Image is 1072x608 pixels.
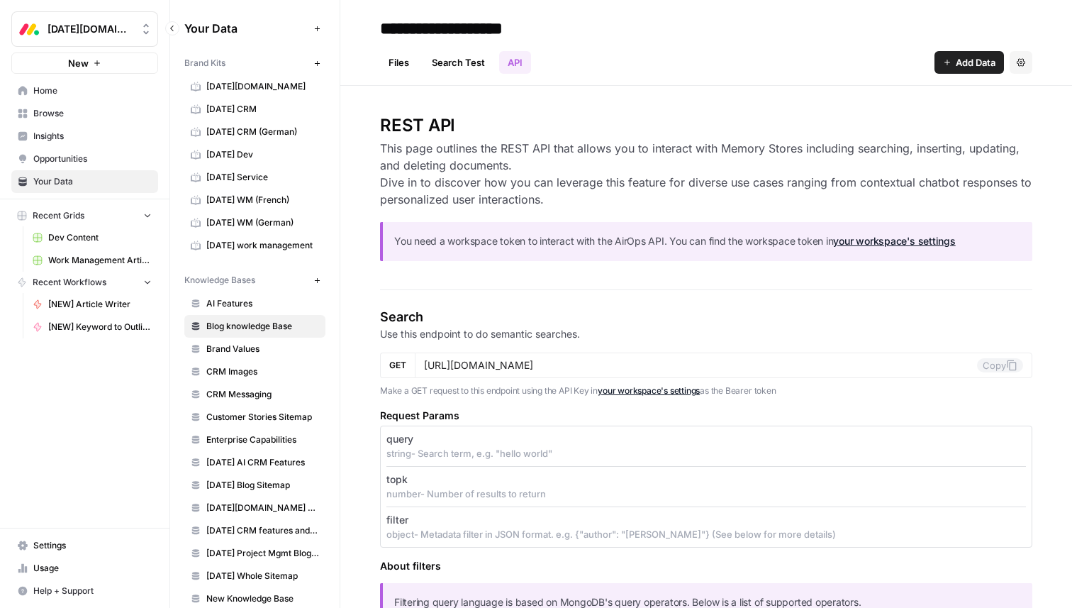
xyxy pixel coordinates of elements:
[11,557,158,580] a: Usage
[26,293,158,316] a: [NEW] Article Writer
[206,524,319,537] span: [DATE] CRM features and use cases
[206,148,319,161] span: [DATE] Dev
[956,55,995,70] span: Add Data
[380,559,1032,573] h5: About filters
[11,125,158,148] a: Insights
[206,126,319,138] span: [DATE] CRM (German)
[206,479,319,492] span: [DATE] Blog Sitemap
[386,513,408,527] p: filter
[380,409,1032,423] h5: Request Params
[11,272,158,293] button: Recent Workflows
[184,338,325,360] a: Brand Values
[11,148,158,170] a: Opportunities
[206,433,319,446] span: Enterprise Capabilities
[48,321,152,333] span: [NEW] Keyword to Outline
[386,432,413,446] p: query
[184,474,325,497] a: [DATE] Blog Sitemap
[11,11,158,47] button: Workspace: Monday.com
[206,343,319,355] span: Brand Values
[206,547,319,560] span: [DATE] Project Mgmt Blog Sitemap
[833,235,955,247] a: your workspace's settings
[184,542,325,565] a: [DATE] Project Mgmt Blog Sitemap
[184,383,325,406] a: CRM Messaging
[206,388,319,401] span: CRM Messaging
[380,384,1032,398] p: Make a GET request to this endpoint using the API Key in as the Bearer token
[184,292,325,315] a: AI Features
[184,20,308,37] span: Your Data
[184,274,255,287] span: Knowledge Bases
[499,51,531,74] a: API
[184,315,325,338] a: Blog knowledge Base
[206,80,319,93] span: [DATE][DOMAIN_NAME]
[394,233,1021,250] p: You need a workspace token to interact with the AirOps API. You can find the workspace token in
[206,592,319,605] span: New Knowledge Base
[33,130,152,143] span: Insights
[423,51,493,74] a: Search Test
[206,365,319,378] span: CRM Images
[184,143,325,166] a: [DATE] Dev
[206,570,319,582] span: [DATE] Whole Sitemap
[11,52,158,74] button: New
[33,153,152,165] span: Opportunities
[184,360,325,383] a: CRM Images
[380,140,1032,208] h3: This page outlines the REST API that allows you to interact with Memory Stores including searchin...
[48,22,133,36] span: [DATE][DOMAIN_NAME]
[386,472,408,487] p: topk
[184,519,325,542] a: [DATE] CRM features and use cases
[206,320,319,333] span: Blog knowledge Base
[184,121,325,143] a: [DATE] CRM (German)
[184,75,325,98] a: [DATE][DOMAIN_NAME]
[206,297,319,310] span: AI Features
[206,456,319,469] span: [DATE] AI CRM Features
[16,16,42,42] img: Monday.com Logo
[184,189,325,211] a: [DATE] WM (French)
[184,406,325,429] a: Customer Stories Sitemap
[389,359,406,372] span: GET
[33,276,106,289] span: Recent Workflows
[206,411,319,424] span: Customer Stories Sitemap
[184,166,325,189] a: [DATE] Service
[184,98,325,121] a: [DATE] CRM
[184,57,225,70] span: Brand Kits
[184,234,325,257] a: [DATE] work management
[206,171,319,184] span: [DATE] Service
[68,56,89,70] span: New
[184,211,325,234] a: [DATE] WM (German)
[206,216,319,229] span: [DATE] WM (German)
[386,446,1026,460] p: string - Search term, e.g. "hello world"
[26,249,158,272] a: Work Management Article Grid
[206,103,319,116] span: [DATE] CRM
[11,534,158,557] a: Settings
[184,451,325,474] a: [DATE] AI CRM Features
[48,231,152,244] span: Dev Content
[33,84,152,97] span: Home
[11,170,158,193] a: Your Data
[380,307,1032,327] h4: Search
[11,79,158,102] a: Home
[33,539,152,552] span: Settings
[386,527,1026,541] p: object - Metadata filter in JSON format. e.g. {"author": "[PERSON_NAME]"} (See below for more det...
[934,51,1004,74] button: Add Data
[11,102,158,125] a: Browse
[33,107,152,120] span: Browse
[380,327,1032,341] p: Use this endpoint to do semantic searches.
[26,226,158,249] a: Dev Content
[206,239,319,252] span: [DATE] work management
[184,497,325,519] a: [DATE][DOMAIN_NAME] AI offering
[33,585,152,597] span: Help + Support
[33,209,84,222] span: Recent Grids
[33,562,152,575] span: Usage
[33,175,152,188] span: Your Data
[48,254,152,267] span: Work Management Article Grid
[386,487,1026,501] p: number - Number of results to return
[48,298,152,311] span: [NEW] Article Writer
[380,51,418,74] a: Files
[206,194,319,206] span: [DATE] WM (French)
[11,580,158,602] button: Help + Support
[184,565,325,587] a: [DATE] Whole Sitemap
[380,114,1032,137] h2: REST API
[206,502,319,514] span: [DATE][DOMAIN_NAME] AI offering
[977,358,1023,372] button: Copy
[598,385,700,396] a: your workspace's settings
[184,429,325,451] a: Enterprise Capabilities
